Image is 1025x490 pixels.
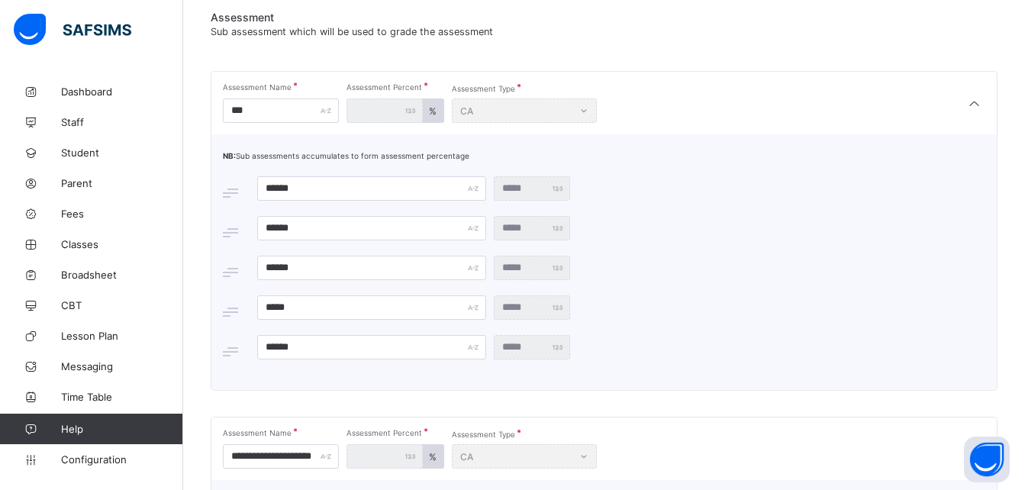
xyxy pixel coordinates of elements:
b: NB: [223,151,236,160]
span: Assessment [211,11,998,24]
span: Assessment Percent [347,82,422,92]
button: Open asap [964,437,1010,482]
span: Configuration [61,453,182,466]
span: Staff [61,116,183,128]
span: Fees [61,208,183,220]
span: Parent [61,177,183,189]
span: Lesson Plan [61,330,183,342]
span: Assessment Type [452,84,515,93]
span: Assessment Percent [347,428,422,437]
span: CBT [61,299,183,311]
img: safsims [14,14,131,46]
span: Sub assessments accumulates to form assessment percentage [223,151,469,160]
span: Assessment Name [223,82,292,92]
span: Classes [61,238,183,250]
span: Student [61,147,183,159]
span: Messaging [61,360,183,372]
span: Assessment Name [223,428,292,437]
span: Sub assessment which will be used to grade the assessment [211,26,493,37]
span: Time Table [61,391,183,403]
span: % [429,451,437,463]
span: % [429,105,437,117]
span: Dashboard [61,85,183,98]
i: arrow [965,96,983,111]
span: Help [61,423,182,435]
span: Assessment Type [452,430,515,439]
span: Broadsheet [61,269,183,281]
div: [object Object] [211,71,998,391]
